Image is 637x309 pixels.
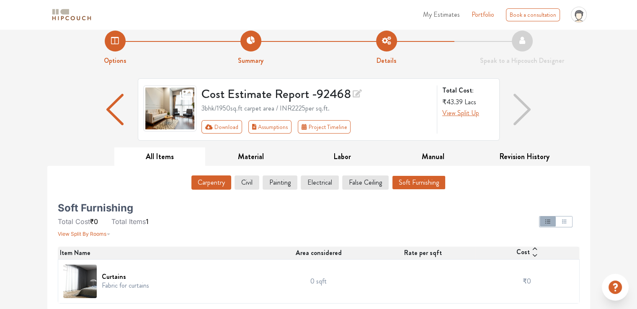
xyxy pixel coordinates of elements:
button: Electrical [301,175,339,190]
button: Download [201,120,242,134]
strong: Speak to a Hipcouch Designer [480,56,564,65]
button: Project Timeline [298,120,351,134]
div: Book a consultation [506,8,560,21]
button: Manual [387,147,479,166]
a: Portfolio [472,10,494,20]
span: Area considered [296,248,342,258]
h6: Curtains [102,273,149,281]
button: Painting [263,175,297,190]
p: Fabric for curtains [102,281,149,291]
span: Item Name [60,248,90,258]
button: Assumptions [248,120,292,134]
button: Civil [235,175,259,190]
div: 3bhk / 1950 sq.ft carpet area / INR 2225 per sq.ft. [201,103,432,113]
span: View Split By Rooms [58,231,106,237]
span: Total Items [111,217,146,226]
span: ₹0 [523,276,531,286]
span: Total Cost [58,217,90,226]
img: logo-horizontal.svg [51,8,93,22]
button: View Split By Rooms [58,227,111,238]
button: Labor [297,147,388,166]
button: Revision History [479,147,570,166]
strong: Details [377,56,397,65]
h3: Cost Estimate Report - 92468 [201,85,432,102]
h5: Soft Furnishing [58,205,133,211]
button: All Items [114,147,206,166]
strong: Options [104,56,126,65]
img: arrow left [106,94,123,125]
button: False Ceiling [342,175,389,190]
span: My Estimates [423,10,460,19]
span: Cost [516,247,530,259]
button: Soft Furnishing [392,175,446,190]
button: Carpentry [191,175,231,190]
span: logo-horizontal.svg [51,5,93,24]
div: First group [201,120,357,134]
li: 1 [111,216,149,227]
strong: Total Cost: [442,85,493,95]
span: ₹43.39 [442,97,463,107]
span: Lacs [464,97,476,107]
span: Rate per sqft [404,248,442,258]
img: gallery [143,85,197,131]
strong: Summary [238,56,263,65]
td: 0 sqft [266,260,371,304]
span: ₹0 [90,217,98,226]
button: View Split Up [442,108,479,118]
img: Curtains [63,265,97,298]
img: arrow right [513,94,530,125]
div: Toolbar with button groups [201,120,432,134]
button: Material [205,147,297,166]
